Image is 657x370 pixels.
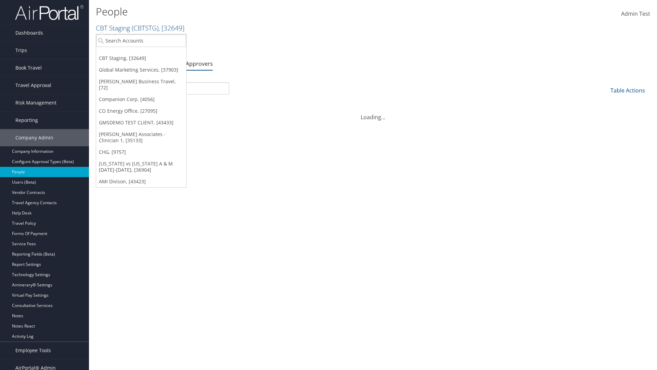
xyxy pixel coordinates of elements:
span: Travel Approval [15,77,51,94]
a: CO Energy Office, [27095] [96,105,186,117]
span: ( CBTSTG ) [132,23,158,33]
div: Loading... [96,105,650,121]
input: Search Accounts [96,34,186,47]
span: , [ 32649 ] [158,23,184,33]
span: Reporting [15,112,38,129]
h1: People [96,4,465,19]
span: Dashboards [15,24,43,41]
a: AMI Divison, [43423] [96,176,186,187]
a: CHG, [9757] [96,146,186,158]
a: Admin Test [621,3,650,25]
span: Company Admin [15,129,53,146]
a: [US_STATE] vs [US_STATE] A & M [DATE]-[DATE], [36904] [96,158,186,176]
a: [PERSON_NAME] Associates - Clinician 1, [35133] [96,128,186,146]
a: CBT Staging, [32649] [96,52,186,64]
a: Companion Corp, [4056] [96,94,186,105]
a: GMSDEMO TEST CLIENT, [43433] [96,117,186,128]
a: [PERSON_NAME] Business Travel, [72] [96,76,186,94]
span: Risk Management [15,94,56,111]
span: Trips [15,42,27,59]
span: Employee Tools [15,342,51,359]
span: Admin Test [621,10,650,17]
a: Global Marketing Services, [37903] [96,64,186,76]
a: CBT Staging [96,23,184,33]
a: Approvers [186,60,213,67]
a: Table Actions [610,87,645,94]
span: Book Travel [15,59,42,76]
img: airportal-logo.png [15,4,83,21]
